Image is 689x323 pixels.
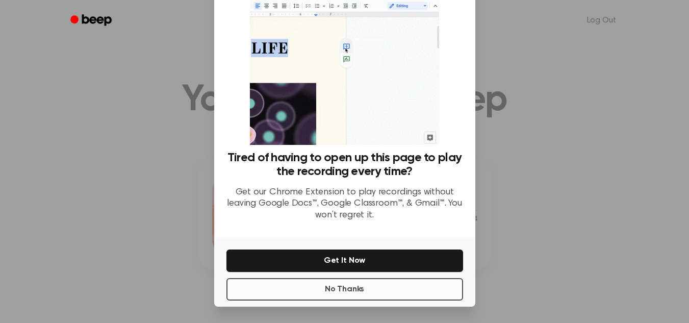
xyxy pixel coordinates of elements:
[226,250,463,272] button: Get It Now
[63,11,121,31] a: Beep
[226,278,463,301] button: No Thanks
[226,187,463,221] p: Get our Chrome Extension to play recordings without leaving Google Docs™, Google Classroom™, & Gm...
[577,8,626,33] a: Log Out
[226,151,463,179] h3: Tired of having to open up this page to play the recording every time?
